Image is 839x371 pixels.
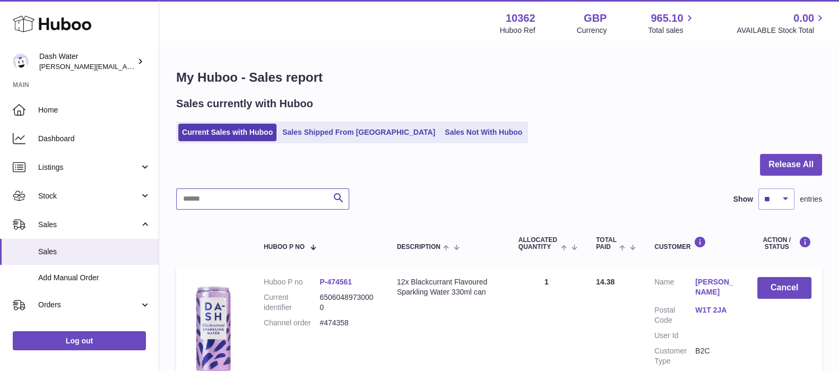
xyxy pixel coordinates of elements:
dd: 65060489730000 [319,292,375,313]
span: [PERSON_NAME][EMAIL_ADDRESS][DOMAIN_NAME] [39,62,213,71]
span: Dashboard [38,134,151,144]
button: Release All [760,154,822,176]
strong: 10362 [506,11,535,25]
span: Total paid [596,237,617,251]
dt: Postal Code [654,305,695,325]
a: 965.10 Total sales [648,11,695,36]
dd: B2C [695,346,736,366]
strong: GBP [584,11,607,25]
div: Dash Water [39,51,135,72]
span: Huboo P no [264,244,305,251]
span: Sales [38,220,140,230]
h1: My Huboo - Sales report [176,69,822,86]
span: Stock [38,191,140,201]
a: Sales Not With Huboo [441,124,526,141]
dd: #474358 [319,318,375,328]
button: Cancel [757,277,811,299]
dt: Huboo P no [264,277,319,287]
dt: Customer Type [654,346,695,366]
span: Description [397,244,440,251]
a: Current Sales with Huboo [178,124,276,141]
div: Customer [654,236,736,251]
span: Total sales [648,25,695,36]
div: Huboo Ref [500,25,535,36]
dt: User Id [654,331,695,341]
a: Sales Shipped From [GEOGRAPHIC_DATA] [279,124,439,141]
span: Orders [38,300,140,310]
a: Log out [13,331,146,350]
a: 0.00 AVAILABLE Stock Total [737,11,826,36]
span: Sales [38,247,151,257]
img: james@dash-water.com [13,54,29,70]
span: 965.10 [651,11,683,25]
span: Home [38,105,151,115]
div: Action / Status [757,236,811,251]
span: Listings [38,162,140,172]
a: W1T 2JA [695,305,736,315]
div: Currency [577,25,607,36]
span: 14.38 [596,278,615,286]
span: ALLOCATED Quantity [518,237,558,251]
dt: Name [654,277,695,300]
span: entries [800,194,822,204]
a: [PERSON_NAME] [695,277,736,297]
div: 12x Blackcurrant Flavoured Sparkling Water 330ml can [397,277,497,297]
span: AVAILABLE Stock Total [737,25,826,36]
a: P-474561 [319,278,352,286]
span: 0.00 [793,11,814,25]
span: Add Manual Order [38,273,151,283]
h2: Sales currently with Huboo [176,97,313,111]
label: Show [733,194,753,204]
dt: Channel order [264,318,319,328]
dt: Current identifier [264,292,319,313]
